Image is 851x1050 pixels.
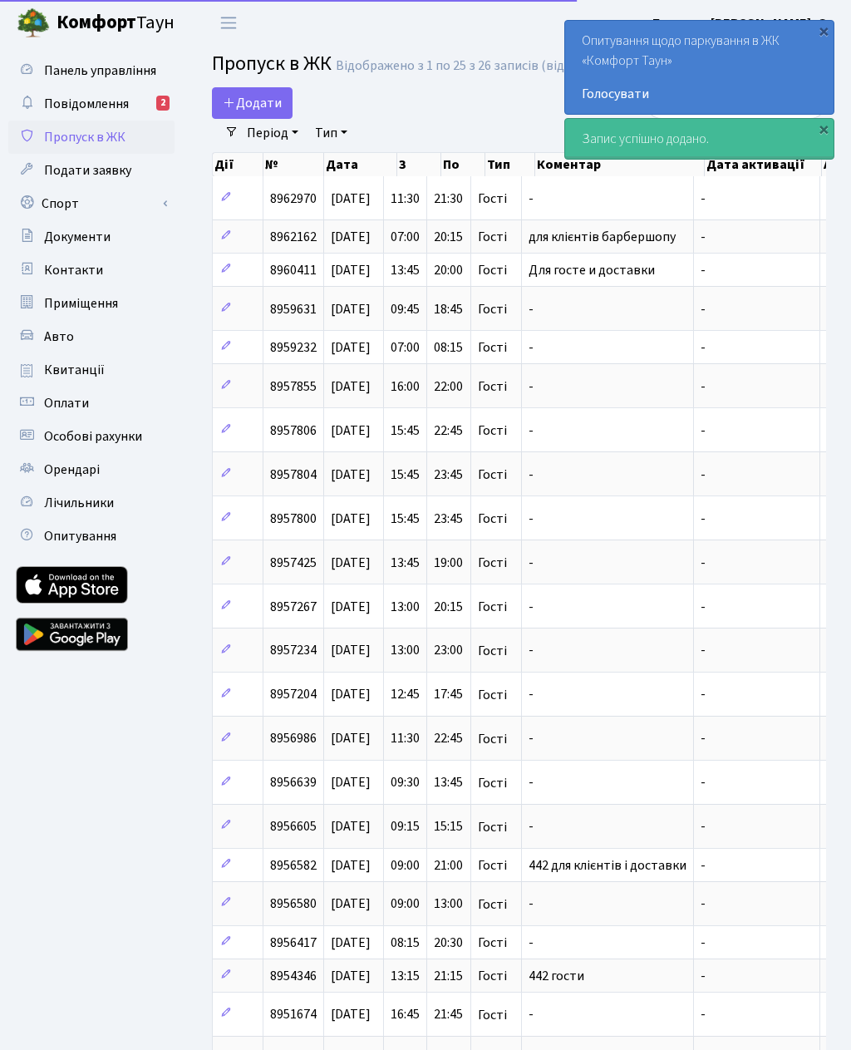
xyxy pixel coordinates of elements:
span: [DATE] [331,466,371,484]
span: 22:00 [434,377,463,396]
span: - [529,1006,534,1024]
span: 8959232 [270,338,317,357]
span: 15:45 [391,466,420,484]
span: 20:15 [434,228,463,246]
span: Приміщення [44,294,118,313]
span: 09:45 [391,300,420,318]
span: Гості [478,776,507,790]
span: 13:45 [391,261,420,279]
span: 16:00 [391,377,420,396]
th: № [263,153,324,176]
span: 8962970 [270,190,317,208]
span: 8959631 [270,300,317,318]
span: 18:45 [434,300,463,318]
span: 15:45 [391,421,420,440]
span: - [529,934,534,952]
span: 13:00 [434,895,463,914]
span: Гості [478,303,507,316]
span: - [701,466,706,484]
a: Документи [8,220,175,254]
span: - [701,774,706,792]
span: 15:45 [391,510,420,528]
span: 21:30 [434,190,463,208]
span: 8957234 [270,642,317,660]
span: 20:30 [434,934,463,952]
span: - [701,1006,706,1024]
span: 13:00 [391,642,420,660]
span: 8957804 [270,466,317,484]
span: 21:15 [434,967,463,985]
span: 21:45 [434,1006,463,1024]
span: - [529,338,534,357]
span: - [701,190,706,208]
span: [DATE] [331,774,371,792]
span: Гості [478,859,507,872]
span: 8957855 [270,377,317,396]
span: 15:15 [434,818,463,836]
span: Додати [223,94,282,112]
div: Відображено з 1 по 25 з 26 записів (відфільтровано з 25 записів). [336,58,721,74]
a: Блєдних [PERSON_NAME]. О. [652,13,831,33]
span: - [701,377,706,396]
span: 8957267 [270,598,317,616]
th: По [441,153,485,176]
span: 17:45 [434,686,463,704]
span: Гості [478,688,507,702]
span: Гості [478,969,507,983]
span: - [701,686,706,704]
span: - [701,510,706,528]
a: Опитування [8,520,175,553]
span: Особові рахунки [44,427,142,446]
span: [DATE] [331,377,371,396]
span: - [701,818,706,836]
span: [DATE] [331,190,371,208]
span: - [701,421,706,440]
span: - [701,300,706,318]
a: Панель управління [8,54,175,87]
span: - [529,818,534,836]
span: - [701,228,706,246]
span: 22:45 [434,421,463,440]
span: 09:00 [391,856,420,875]
span: 13:45 [391,554,420,572]
span: Подати заявку [44,161,131,180]
a: Тип [308,119,354,147]
span: 442 гости [529,967,584,985]
span: 8956580 [270,895,317,914]
span: для клієнтів барбершопу [529,228,676,246]
span: 19:00 [434,554,463,572]
span: 12:45 [391,686,420,704]
div: 2 [156,96,170,111]
th: Дата активації [705,153,823,176]
span: - [701,967,706,985]
span: - [701,554,706,572]
span: 8960411 [270,261,317,279]
span: 8956417 [270,934,317,952]
span: - [529,466,534,484]
span: - [529,730,534,748]
span: Гості [478,936,507,949]
a: Період [240,119,305,147]
span: 8957806 [270,421,317,440]
span: Гості [478,600,507,614]
a: Пропуск в ЖК [8,121,175,154]
span: [DATE] [331,967,371,985]
span: Документи [44,228,111,246]
th: Дата [324,153,398,176]
span: Гості [478,512,507,525]
span: [DATE] [331,598,371,616]
span: [DATE] [331,554,371,572]
span: Контакти [44,261,103,279]
span: [DATE] [331,686,371,704]
span: 07:00 [391,338,420,357]
span: 23:45 [434,510,463,528]
span: - [701,730,706,748]
span: - [701,642,706,660]
a: Подати заявку [8,154,175,187]
span: 8956582 [270,856,317,875]
span: [DATE] [331,338,371,357]
span: Гості [478,230,507,244]
span: Опитування [44,527,116,545]
span: 13:15 [391,967,420,985]
span: 09:00 [391,895,420,914]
